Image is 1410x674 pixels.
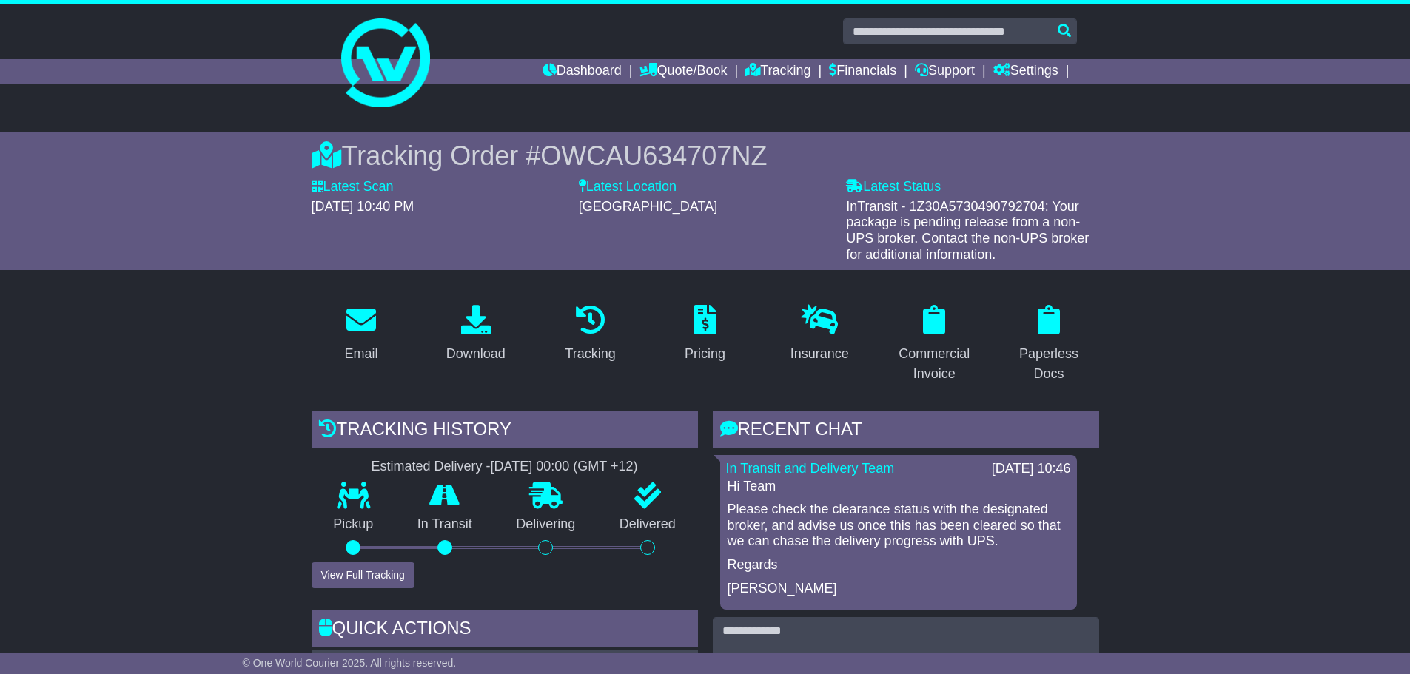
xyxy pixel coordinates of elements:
p: In Transit [395,516,494,533]
span: [DATE] 10:40 PM [312,199,414,214]
div: Pricing [685,344,725,364]
a: Quote/Book [639,59,727,84]
a: Financials [829,59,896,84]
a: Email [335,300,387,369]
p: Hi Team [728,479,1070,495]
div: RECENT CHAT [713,411,1099,451]
label: Latest Status [846,179,941,195]
div: Estimated Delivery - [312,459,698,475]
p: Regards [728,557,1070,573]
a: Pricing [675,300,735,369]
p: Delivered [597,516,698,533]
p: Pickup [312,516,396,533]
p: [PERSON_NAME] [728,581,1070,597]
a: Tracking [555,300,625,369]
a: In Transit and Delivery Team [726,461,895,476]
a: Tracking [745,59,810,84]
div: Paperless Docs [1009,344,1090,384]
div: [DATE] 00:00 (GMT +12) [491,459,638,475]
span: OWCAU634707NZ [540,141,767,171]
a: Settings [993,59,1058,84]
div: Tracking [565,344,615,364]
a: Support [915,59,975,84]
span: © One World Courier 2025. All rights reserved. [243,657,457,669]
label: Latest Location [579,179,677,195]
label: Latest Scan [312,179,394,195]
div: Tracking history [312,411,698,451]
div: Download [446,344,506,364]
p: Please check the clearance status with the designated broker, and advise us once this has been cl... [728,502,1070,550]
a: Download [437,300,515,369]
button: View Full Tracking [312,562,414,588]
div: [DATE] 10:46 [992,461,1071,477]
div: Commercial Invoice [894,344,975,384]
span: [GEOGRAPHIC_DATA] [579,199,717,214]
span: InTransit - 1Z30A5730490792704: Your package is pending release from a non-UPS broker. Contact th... [846,199,1089,262]
div: Quick Actions [312,610,698,650]
p: Delivering [494,516,598,533]
a: Commercial Invoice [884,300,984,389]
div: Insurance [790,344,849,364]
div: Email [344,344,377,364]
a: Insurance [781,300,859,369]
a: Dashboard [543,59,622,84]
a: Paperless Docs [999,300,1099,389]
div: Tracking Order # [312,140,1099,172]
